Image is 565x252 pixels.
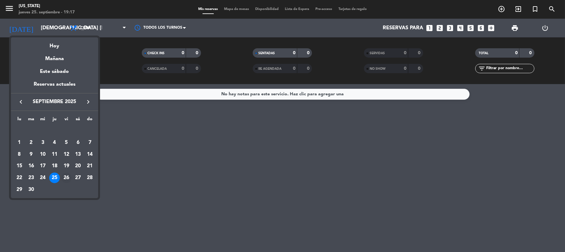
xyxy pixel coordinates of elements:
div: Mañana [11,50,98,63]
td: 27 de septiembre de 2025 [72,172,84,184]
div: 17 [37,161,48,171]
div: 26 [61,173,72,183]
i: keyboard_arrow_left [17,98,25,106]
td: 29 de septiembre de 2025 [13,184,25,196]
td: 30 de septiembre de 2025 [25,184,37,196]
td: 14 de septiembre de 2025 [84,149,96,160]
td: 15 de septiembre de 2025 [13,160,25,172]
div: 9 [26,149,36,160]
div: 14 [84,149,95,160]
div: 11 [49,149,60,160]
div: 5 [61,137,72,148]
td: 8 de septiembre de 2025 [13,149,25,160]
div: 22 [14,173,25,183]
div: 8 [14,149,25,160]
div: 28 [84,173,95,183]
td: 17 de septiembre de 2025 [37,160,49,172]
div: 10 [37,149,48,160]
td: 2 de septiembre de 2025 [25,137,37,149]
td: 21 de septiembre de 2025 [84,160,96,172]
div: Este sábado [11,63,98,80]
div: 24 [37,173,48,183]
div: 15 [14,161,25,171]
td: 3 de septiembre de 2025 [37,137,49,149]
td: 9 de septiembre de 2025 [25,149,37,160]
td: 7 de septiembre de 2025 [84,137,96,149]
th: martes [25,116,37,125]
td: 4 de septiembre de 2025 [49,137,60,149]
span: septiembre 2025 [26,98,83,106]
div: 29 [14,184,25,195]
td: 16 de septiembre de 2025 [25,160,37,172]
th: viernes [60,116,72,125]
div: Reservas actuales [11,80,98,93]
td: 19 de septiembre de 2025 [60,160,72,172]
th: lunes [13,116,25,125]
div: 27 [73,173,83,183]
td: 25 de septiembre de 2025 [49,172,60,184]
td: 28 de septiembre de 2025 [84,172,96,184]
td: SEP. [13,125,96,137]
div: 7 [84,137,95,148]
td: 1 de septiembre de 2025 [13,137,25,149]
th: miércoles [37,116,49,125]
button: keyboard_arrow_left [15,98,26,106]
div: 18 [49,161,60,171]
td: 23 de septiembre de 2025 [25,172,37,184]
button: keyboard_arrow_right [83,98,94,106]
div: 19 [61,161,72,171]
div: Hoy [11,37,98,50]
td: 24 de septiembre de 2025 [37,172,49,184]
td: 12 de septiembre de 2025 [60,149,72,160]
td: 6 de septiembre de 2025 [72,137,84,149]
td: 20 de septiembre de 2025 [72,160,84,172]
div: 30 [26,184,36,195]
i: keyboard_arrow_right [84,98,92,106]
div: 21 [84,161,95,171]
th: sábado [72,116,84,125]
div: 12 [61,149,72,160]
td: 10 de septiembre de 2025 [37,149,49,160]
div: 25 [49,173,60,183]
div: 6 [73,137,83,148]
td: 11 de septiembre de 2025 [49,149,60,160]
th: domingo [84,116,96,125]
div: 1 [14,137,25,148]
td: 22 de septiembre de 2025 [13,172,25,184]
div: 2 [26,137,36,148]
td: 5 de septiembre de 2025 [60,137,72,149]
td: 18 de septiembre de 2025 [49,160,60,172]
td: 26 de septiembre de 2025 [60,172,72,184]
td: 13 de septiembre de 2025 [72,149,84,160]
th: jueves [49,116,60,125]
div: 13 [73,149,83,160]
div: 16 [26,161,36,171]
div: 20 [73,161,83,171]
div: 3 [37,137,48,148]
div: 4 [49,137,60,148]
div: 23 [26,173,36,183]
